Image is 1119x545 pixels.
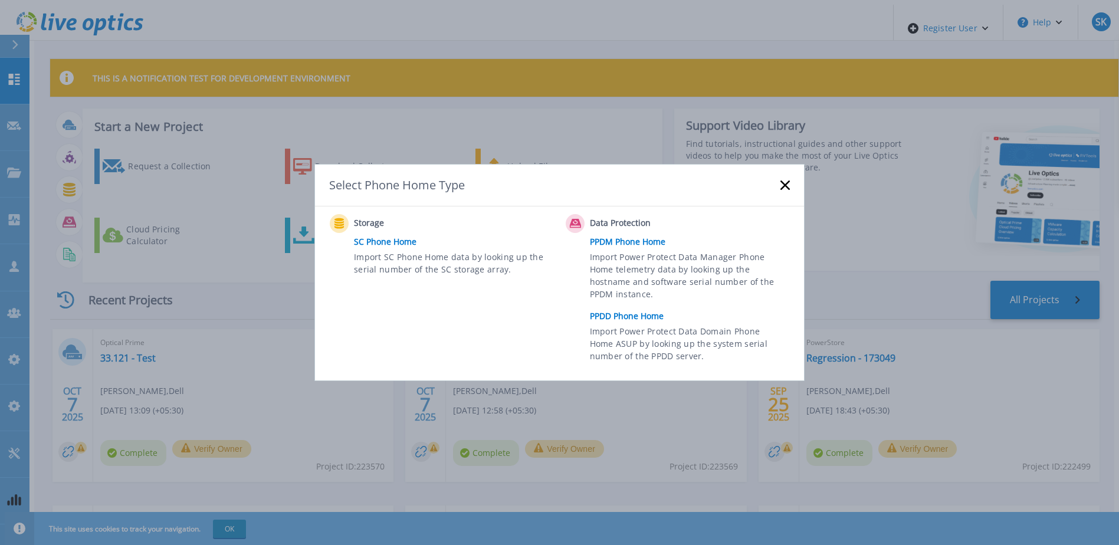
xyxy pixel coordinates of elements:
span: Import SC Phone Home data by looking up the serial number of the SC storage array. [354,251,550,278]
span: Import Power Protect Data Manager Phone Home telemetry data by looking up the hostname and softwa... [590,251,786,305]
a: PPDD Phone Home [590,307,796,325]
a: PPDM Phone Home [590,233,796,251]
div: Select Phone Home Type [329,177,466,193]
span: Data Protection [590,216,707,231]
span: Storage [354,216,471,231]
span: Import Power Protect Data Domain Phone Home ASUP by looking up the system serial number of the PP... [590,325,786,366]
a: SC Phone Home [354,233,560,251]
